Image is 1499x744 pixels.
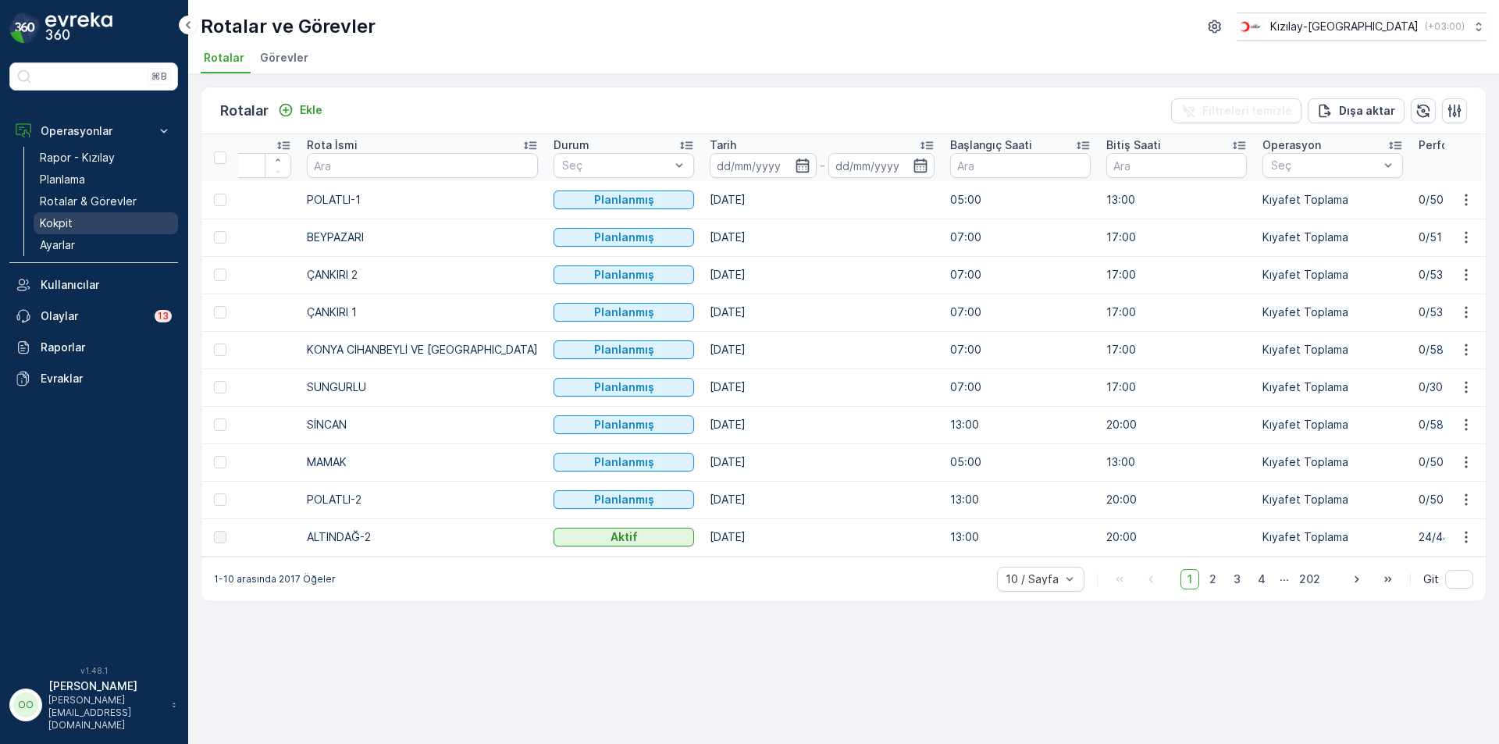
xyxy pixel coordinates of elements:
p: Planlanmış [594,492,654,507]
a: Ayarlar [34,234,178,256]
a: Planlama [34,169,178,190]
td: 17:00 [1098,368,1255,406]
td: Kıyafet Toplama [1255,368,1411,406]
td: 17:00 [1098,331,1255,368]
p: Kullanıcılar [41,277,172,293]
td: ÇANKIRI 2 [299,256,546,294]
td: [DATE] [702,181,942,219]
td: 17:00 [1098,256,1255,294]
div: Toggle Row Selected [214,531,226,543]
td: KONYA CİHANBEYLİ VE [GEOGRAPHIC_DATA] [299,331,546,368]
button: OO[PERSON_NAME][PERSON_NAME][EMAIL_ADDRESS][DOMAIN_NAME] [9,678,178,732]
td: Kıyafet Toplama [1255,406,1411,443]
a: Olaylar13 [9,301,178,332]
a: Kokpit [34,212,178,234]
td: Kıyafet Toplama [1255,331,1411,368]
p: Planlanmış [594,304,654,320]
td: ALTINDAĞ-2 [299,518,546,556]
a: Raporlar [9,332,178,363]
p: Rapor - Kızılay [40,150,115,166]
p: ( +03:00 ) [1425,20,1465,33]
td: POLATLI-2 [299,481,546,518]
td: 13:00 [1098,443,1255,481]
input: Ara [950,153,1091,178]
td: 07:00 [942,219,1098,256]
button: Planlanmış [554,340,694,359]
td: POLATLI-1 [299,181,546,219]
p: Ayarlar [40,237,75,253]
p: Planlanmış [594,454,654,470]
td: 07:00 [942,256,1098,294]
div: Toggle Row Selected [214,306,226,319]
span: Rotalar [204,50,244,66]
button: Planlanmış [554,415,694,434]
p: Dışa aktar [1339,103,1395,119]
p: ... [1280,569,1289,589]
div: Toggle Row Selected [214,231,226,244]
td: 05:00 [942,443,1098,481]
p: Bitiş Saati [1106,137,1161,153]
td: [DATE] [702,331,942,368]
a: Kullanıcılar [9,269,178,301]
td: [DATE] [702,294,942,331]
td: Kıyafet Toplama [1255,481,1411,518]
button: Operasyonlar [9,116,178,147]
td: BEYPAZARI [299,219,546,256]
td: Kıyafet Toplama [1255,443,1411,481]
button: Planlanmış [554,190,694,209]
a: Rapor - Kızılay [34,147,178,169]
p: Kokpit [40,215,73,231]
td: SUNGURLU [299,368,546,406]
span: v 1.48.1 [9,666,178,675]
div: Toggle Row Selected [214,269,226,281]
p: Tarih [710,137,736,153]
p: [PERSON_NAME] [48,678,164,694]
a: Evraklar [9,363,178,394]
td: ÇANKIRI 1 [299,294,546,331]
span: Git [1423,571,1439,587]
input: Ara [1106,153,1247,178]
td: Kıyafet Toplama [1255,219,1411,256]
span: 3 [1227,569,1248,589]
p: Filtreleri temizle [1202,103,1292,119]
p: Başlangıç Saati [950,137,1032,153]
p: Planlama [40,172,85,187]
div: Toggle Row Selected [214,381,226,393]
p: 1-10 arasında 2017 Öğeler [214,573,336,586]
p: Evraklar [41,371,172,386]
p: Planlanmış [594,379,654,395]
td: 13:00 [942,481,1098,518]
div: Toggle Row Selected [214,456,226,468]
p: Kızılay-[GEOGRAPHIC_DATA] [1270,19,1419,34]
button: Filtreleri temizle [1171,98,1301,123]
input: dd/mm/yyyy [710,153,817,178]
div: Toggle Row Selected [214,418,226,431]
p: Rota İsmi [307,137,358,153]
button: Planlanmış [554,303,694,322]
td: Kıyafet Toplama [1255,256,1411,294]
img: logo [9,12,41,44]
img: k%C4%B1z%C4%B1lay.png [1237,18,1264,35]
p: ⌘B [151,70,167,83]
td: 20:00 [1098,518,1255,556]
p: - [820,156,825,175]
div: Toggle Row Selected [214,344,226,356]
td: Kıyafet Toplama [1255,518,1411,556]
td: 17:00 [1098,219,1255,256]
p: Seç [1271,158,1379,173]
td: [DATE] [702,481,942,518]
p: Planlanmış [594,267,654,283]
td: 20:00 [1098,481,1255,518]
p: 13 [158,310,169,322]
p: Durum [554,137,589,153]
button: Kızılay-[GEOGRAPHIC_DATA](+03:00) [1237,12,1487,41]
button: Planlanmış [554,265,694,284]
td: 05:00 [942,181,1098,219]
button: Dışa aktar [1308,98,1405,123]
button: Planlanmış [554,378,694,397]
button: Aktif [554,528,694,546]
div: Toggle Row Selected [214,194,226,206]
td: [DATE] [702,406,942,443]
button: Planlanmış [554,453,694,472]
span: 1 [1180,569,1199,589]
